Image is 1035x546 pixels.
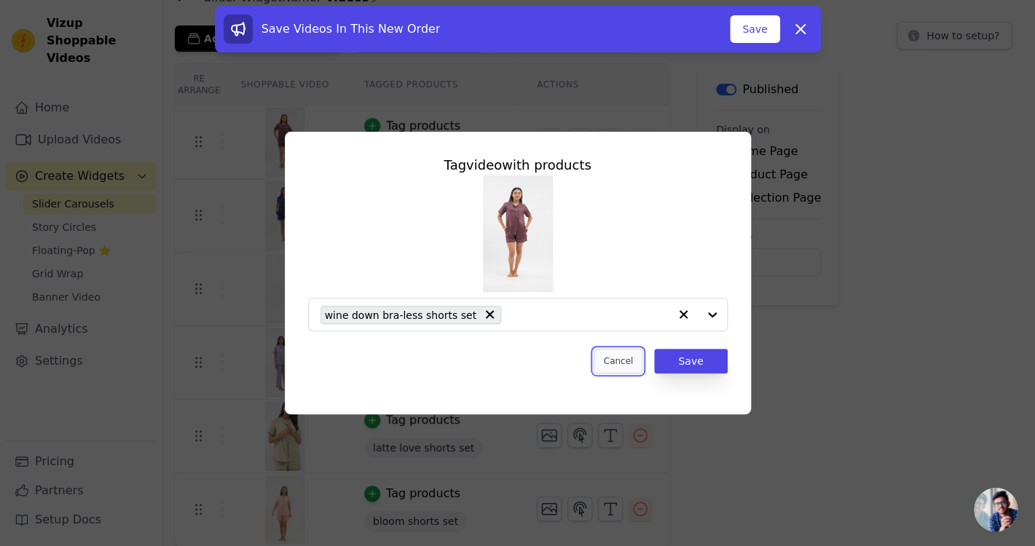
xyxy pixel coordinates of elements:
[730,15,779,43] button: Save
[974,488,1018,531] div: Open chat
[594,349,642,373] button: Cancel
[308,155,728,175] div: Tag video with products
[325,306,476,323] span: wine down bra-less shorts set
[261,22,441,36] span: Save Videos In This New Order
[654,349,727,373] button: Save
[483,175,553,292] img: vizup-images-596b.png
